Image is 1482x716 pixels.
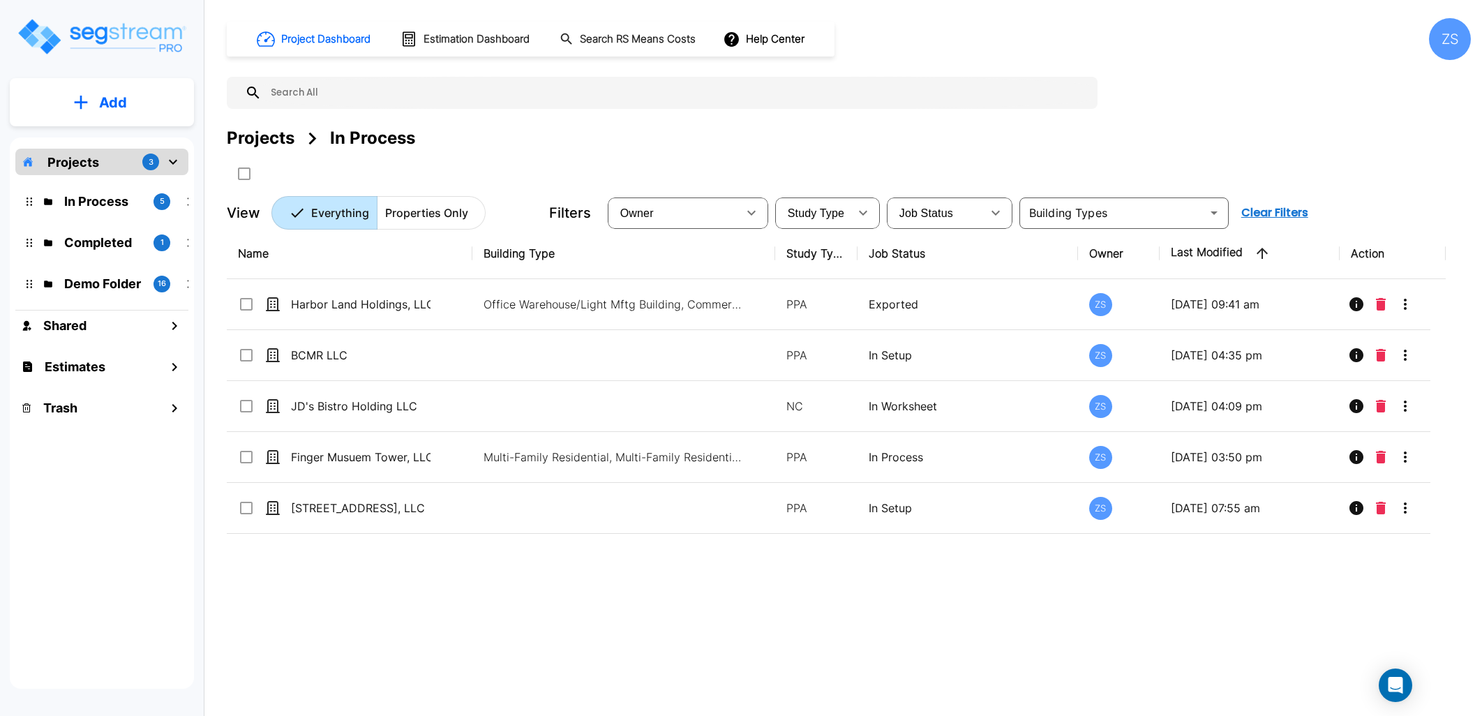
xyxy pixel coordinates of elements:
[1391,443,1419,471] button: More-Options
[291,500,431,516] p: [STREET_ADDRESS], LLC
[149,156,154,168] p: 3
[1340,228,1446,279] th: Action
[262,77,1091,109] input: Search All
[291,347,431,364] p: BCMR LLC
[227,202,260,223] p: View
[99,92,127,113] p: Add
[16,17,187,57] img: Logo
[1370,341,1391,369] button: Delete
[1342,392,1370,420] button: Info
[1171,296,1328,313] p: [DATE] 09:41 am
[1024,203,1202,223] input: Building Types
[580,31,696,47] h1: Search RS Means Costs
[64,192,142,211] p: In Process
[1429,18,1471,60] div: ZS
[899,207,953,219] span: Job Status
[227,228,472,279] th: Name
[160,237,164,248] p: 1
[158,278,166,290] p: 16
[484,449,742,465] p: Multi-Family Residential, Multi-Family Residential Site
[1370,290,1391,318] button: Delete
[786,296,846,313] p: PPA
[775,228,857,279] th: Study Type
[1391,290,1419,318] button: More-Options
[1370,494,1391,522] button: Delete
[720,26,810,52] button: Help Center
[1391,341,1419,369] button: More-Options
[1342,494,1370,522] button: Info
[1171,347,1328,364] p: [DATE] 04:35 pm
[1171,398,1328,415] p: [DATE] 04:09 pm
[43,316,87,335] h1: Shared
[1342,341,1370,369] button: Info
[47,153,99,172] p: Projects
[43,398,77,417] h1: Trash
[271,196,486,230] div: Platform
[1391,494,1419,522] button: More-Options
[611,193,738,232] div: Select
[291,296,431,313] p: Harbor Land Holdings, LLC
[788,207,844,219] span: Study Type
[230,160,258,188] button: SelectAll
[271,196,377,230] button: Everything
[620,207,654,219] span: Owner
[385,204,468,221] p: Properties Only
[554,26,703,53] button: Search RS Means Costs
[1171,449,1328,465] p: [DATE] 03:50 pm
[291,449,431,465] p: Finger Musuem Tower, LLC
[1342,290,1370,318] button: Info
[869,347,1067,364] p: In Setup
[472,228,776,279] th: Building Type
[1089,293,1112,316] div: ZS
[1089,344,1112,367] div: ZS
[291,398,431,415] p: JD's Bistro Holding LLC
[549,202,591,223] p: Filters
[160,195,165,207] p: 5
[869,398,1067,415] p: In Worksheet
[395,24,537,54] button: Estimation Dashboard
[1160,228,1340,279] th: Last Modified
[858,228,1078,279] th: Job Status
[1342,443,1370,471] button: Info
[1379,669,1412,702] div: Open Intercom Messenger
[330,126,415,151] div: In Process
[786,398,846,415] p: NC
[64,233,142,252] p: Completed
[1171,500,1328,516] p: [DATE] 07:55 am
[890,193,982,232] div: Select
[45,357,105,376] h1: Estimates
[311,204,369,221] p: Everything
[1370,392,1391,420] button: Delete
[1078,228,1160,279] th: Owner
[1204,203,1224,223] button: Open
[1089,446,1112,469] div: ZS
[786,500,846,516] p: PPA
[64,274,142,293] p: Demo Folder
[227,126,294,151] div: Projects
[778,193,849,232] div: Select
[10,82,194,123] button: Add
[484,296,742,313] p: Office Warehouse/Light Mftg Building, Commercial Property Site
[1089,395,1112,418] div: ZS
[869,449,1067,465] p: In Process
[786,449,846,465] p: PPA
[377,196,486,230] button: Properties Only
[786,347,846,364] p: PPA
[424,31,530,47] h1: Estimation Dashboard
[1236,199,1314,227] button: Clear Filters
[1089,497,1112,520] div: ZS
[869,500,1067,516] p: In Setup
[1370,443,1391,471] button: Delete
[251,24,378,54] button: Project Dashboard
[1391,392,1419,420] button: More-Options
[281,31,370,47] h1: Project Dashboard
[869,296,1067,313] p: Exported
